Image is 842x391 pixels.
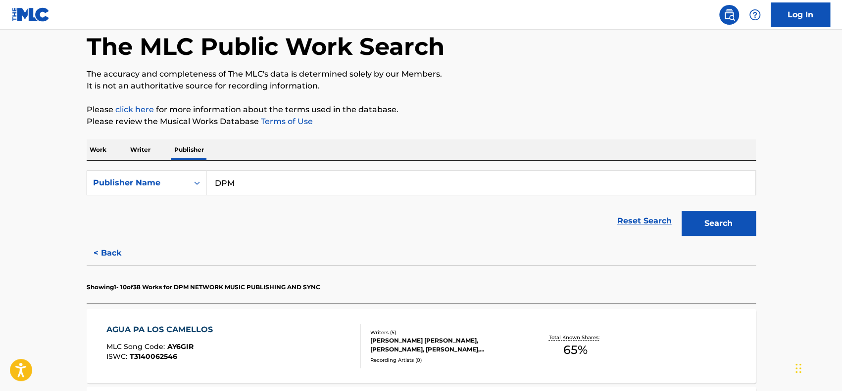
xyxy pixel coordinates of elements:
p: Please review the Musical Works Database [87,116,756,128]
span: T3140062546 [130,352,177,361]
div: Writers ( 5 ) [370,329,520,336]
p: It is not an authoritative source for recording information. [87,80,756,92]
div: Help [745,5,765,25]
div: Widget de chat [792,344,842,391]
a: Log In [771,2,830,27]
span: MLC Song Code : [106,342,167,351]
div: Recording Artists ( 0 ) [370,356,520,364]
button: Search [682,211,756,236]
p: Showing 1 - 10 of 38 Works for DPM NETWORK MUSIC PUBLISHING AND SYNC [87,283,320,292]
img: MLC Logo [12,7,50,22]
span: ISWC : [106,352,130,361]
h1: The MLC Public Work Search [87,32,445,61]
iframe: Chat Widget [792,344,842,391]
p: The accuracy and completeness of The MLC's data is determined solely by our Members. [87,68,756,80]
div: Arrastrar [795,353,801,383]
div: Publisher Name [93,177,182,189]
p: Please for more information about the terms used in the database. [87,104,756,116]
span: AY6GIR [167,342,194,351]
p: Publisher [171,139,207,160]
p: Work [87,139,109,160]
a: Public Search [719,5,739,25]
a: AGUA PA LOS CAMELLOSMLC Song Code:AY6GIRISWC:T3140062546Writers (5)[PERSON_NAME] [PERSON_NAME], [... [87,309,756,383]
div: [PERSON_NAME] [PERSON_NAME], [PERSON_NAME], [PERSON_NAME], [PERSON_NAME] [370,336,520,354]
img: search [723,9,735,21]
a: Terms of Use [259,117,313,126]
p: Total Known Shares: [549,334,602,341]
form: Search Form [87,171,756,241]
p: Writer [127,139,153,160]
div: AGUA PA LOS CAMELLOS [106,324,218,336]
img: help [749,9,761,21]
button: < Back [87,241,146,265]
span: 65 % [563,341,588,359]
a: click here [115,105,154,114]
a: Reset Search [612,210,677,232]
